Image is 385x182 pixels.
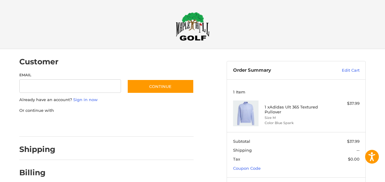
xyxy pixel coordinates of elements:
h2: Shipping [19,145,55,154]
iframe: Gorgias live chat messenger [6,156,73,176]
button: Continue [127,79,194,93]
li: Color Blue Spark [265,120,326,126]
p: Already have an account? [19,97,194,103]
h3: 1 Item [233,89,360,94]
h3: Order Summary [233,67,319,74]
span: Tax [233,157,240,161]
li: Size M [265,115,326,120]
img: Maple Hill Golf [176,12,209,41]
span: $37.99 [347,139,360,144]
h4: 1 x Adidas Ult 365 Textured Pullover [265,104,326,115]
h2: Customer [19,57,59,66]
p: Or continue with [19,108,194,114]
a: Sign in now [73,97,98,102]
span: Subtotal [233,139,250,144]
label: Email [19,72,121,78]
a: Edit Cart [319,67,360,74]
iframe: PayPal-paypal [17,119,63,131]
iframe: PayPal-venmo [121,119,167,131]
span: -- [357,148,360,153]
span: Shipping [233,148,252,153]
span: $0.00 [348,157,360,161]
div: $37.99 [328,100,359,107]
iframe: PayPal-paylater [69,119,115,131]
